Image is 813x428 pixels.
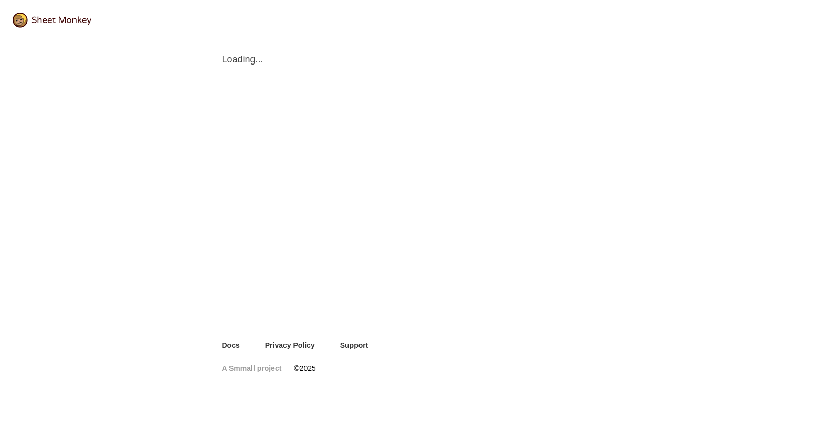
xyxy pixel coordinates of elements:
[340,340,368,350] a: Support
[222,53,592,66] span: Loading...
[265,340,315,350] a: Privacy Policy
[222,340,240,350] a: Docs
[222,363,282,373] a: A Smmall project
[294,363,315,373] span: © 2025
[13,13,91,28] img: logo@2x.png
